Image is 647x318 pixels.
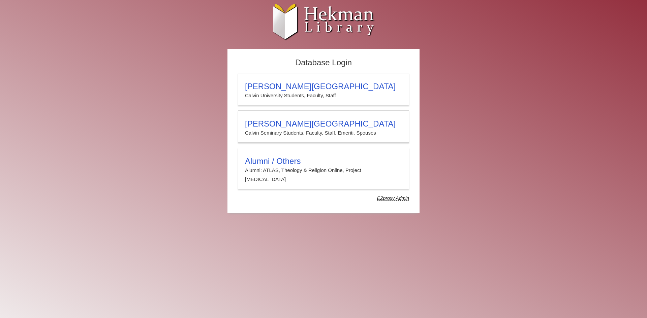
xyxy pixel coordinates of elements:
h3: [PERSON_NAME][GEOGRAPHIC_DATA] [245,82,402,91]
a: [PERSON_NAME][GEOGRAPHIC_DATA]Calvin Seminary Students, Faculty, Staff, Emeriti, Spouses [238,110,409,143]
a: [PERSON_NAME][GEOGRAPHIC_DATA]Calvin University Students, Faculty, Staff [238,73,409,105]
dfn: Use Alumni login [377,196,409,201]
h3: [PERSON_NAME][GEOGRAPHIC_DATA] [245,119,402,129]
summary: Alumni / OthersAlumni: ATLAS, Theology & Religion Online, Project [MEDICAL_DATA] [245,156,402,184]
p: Calvin Seminary Students, Faculty, Staff, Emeriti, Spouses [245,129,402,137]
p: Calvin University Students, Faculty, Staff [245,91,402,100]
h2: Database Login [235,56,412,70]
h3: Alumni / Others [245,156,402,166]
p: Alumni: ATLAS, Theology & Religion Online, Project [MEDICAL_DATA] [245,166,402,184]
